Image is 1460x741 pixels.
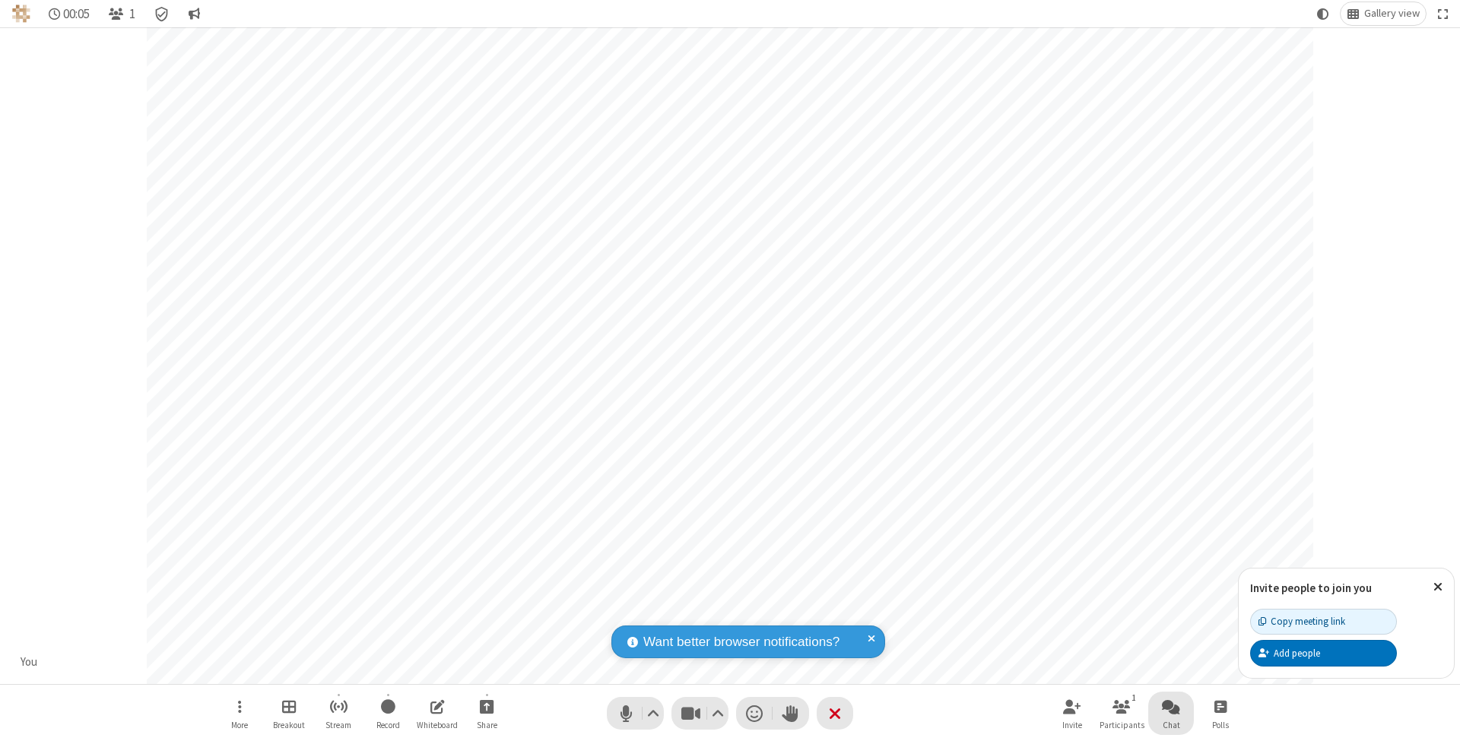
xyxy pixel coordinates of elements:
button: Close popover [1422,568,1454,606]
span: Polls [1212,720,1229,730]
button: Open shared whiteboard [414,692,460,735]
span: Want better browser notifications? [643,632,839,652]
div: Copy meeting link [1258,614,1345,629]
button: Add people [1250,640,1397,666]
button: Start sharing [464,692,509,735]
div: 1 [1128,691,1141,705]
span: Whiteboard [417,720,458,730]
button: Mute (⌘+Shift+A) [607,697,664,730]
button: Open poll [1198,692,1243,735]
span: More [231,720,248,730]
span: Record [376,720,400,730]
button: Fullscreen [1432,2,1455,25]
span: 00:05 [63,7,90,21]
span: Chat [1163,720,1180,730]
span: Breakout [273,720,305,730]
button: Open chat [1148,692,1194,735]
span: 1 [129,7,135,21]
button: Open participant list [1099,692,1144,735]
button: Start recording [365,692,411,735]
button: Change layout [1341,2,1426,25]
button: Stop video (⌘+Shift+V) [671,697,728,730]
button: Start streaming [316,692,361,735]
button: Raise hand [773,697,809,730]
span: Gallery view [1364,8,1420,20]
span: Invite [1062,720,1082,730]
button: Manage Breakout Rooms [266,692,312,735]
span: Participants [1100,720,1144,730]
button: Using system theme [1311,2,1335,25]
span: Stream [325,720,351,730]
div: You [15,654,43,671]
button: End or leave meeting [817,697,853,730]
img: QA Selenium DO NOT DELETE OR CHANGE [12,5,30,23]
label: Invite people to join you [1250,581,1372,595]
button: Copy meeting link [1250,609,1397,635]
button: Send a reaction [736,697,773,730]
span: Share [477,720,497,730]
button: Invite participants (⌘+Shift+I) [1049,692,1095,735]
button: Video setting [708,697,728,730]
div: Meeting details Encryption enabled [148,2,176,25]
div: Timer [43,2,97,25]
button: Open participant list [102,2,141,25]
button: Audio settings [643,697,664,730]
button: Conversation [182,2,206,25]
button: Open menu [217,692,262,735]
